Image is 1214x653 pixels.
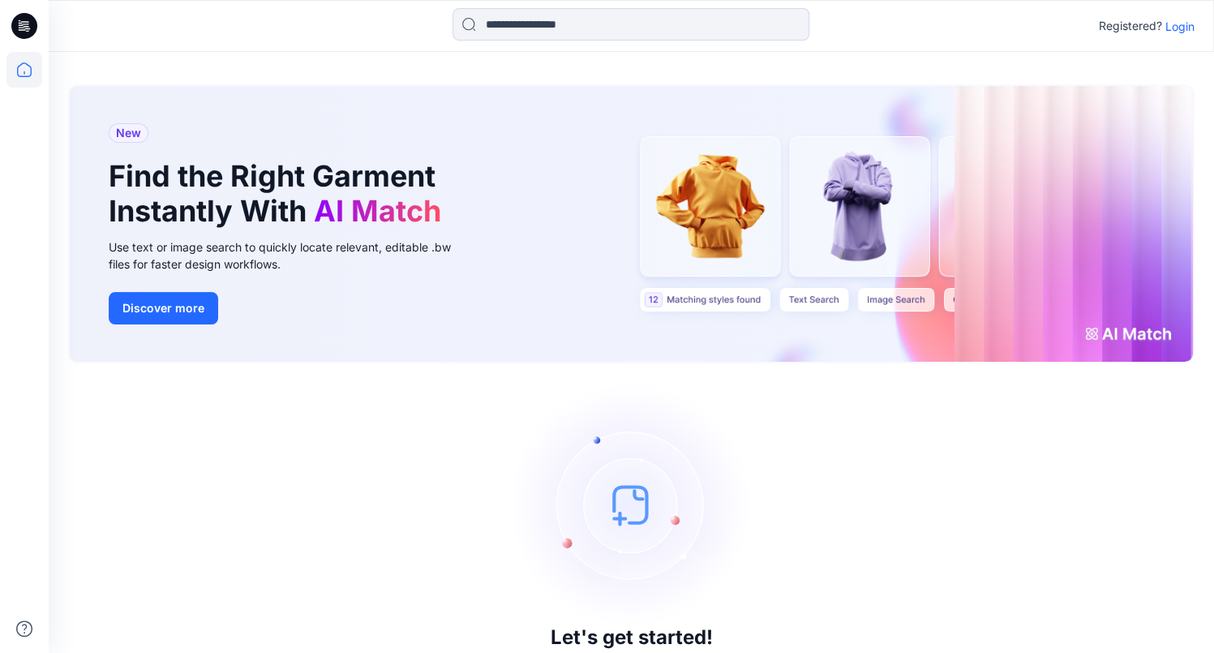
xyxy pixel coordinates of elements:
[109,159,449,229] h1: Find the Right Garment Instantly With
[314,193,441,229] span: AI Match
[1165,18,1195,35] p: Login
[1099,16,1162,36] p: Registered?
[109,292,218,324] button: Discover more
[510,383,753,626] img: empty-state-image.svg
[551,626,713,649] h3: Let's get started!
[116,123,141,143] span: New
[109,238,474,273] div: Use text or image search to quickly locate relevant, editable .bw files for faster design workflows.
